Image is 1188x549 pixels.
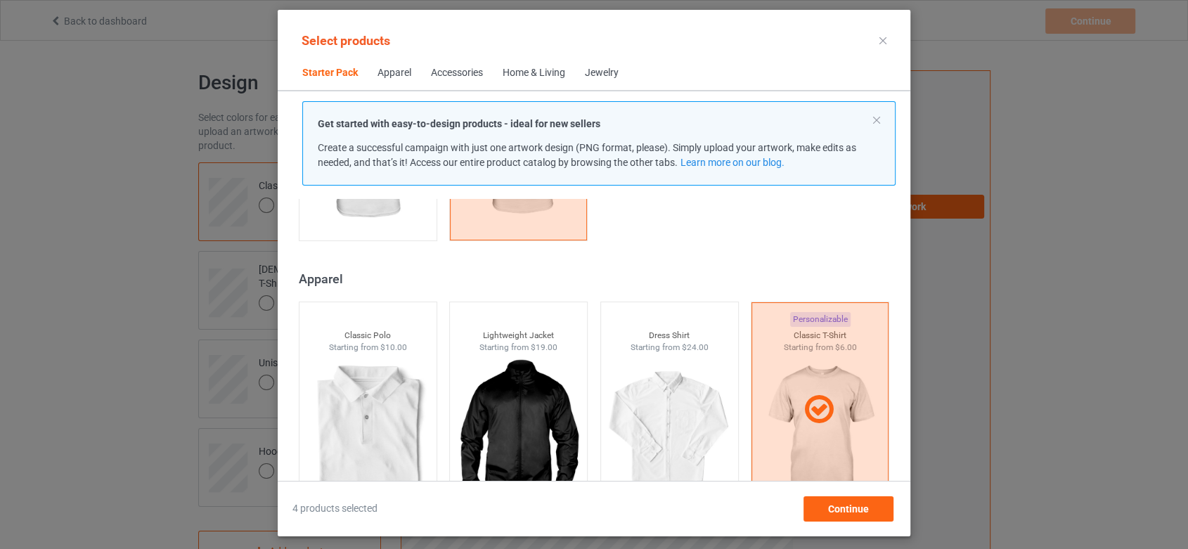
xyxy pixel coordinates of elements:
[305,353,431,510] img: regular.jpg
[299,342,437,354] div: Starting from
[431,66,483,80] div: Accessories
[585,66,619,80] div: Jewelry
[607,353,732,510] img: regular.jpg
[680,157,785,168] a: Learn more on our blog.
[380,342,407,352] span: $10.00
[601,330,738,342] div: Dress Shirt
[456,353,581,510] img: regular.jpg
[531,342,557,352] span: $19.00
[828,503,869,515] span: Continue
[302,33,390,48] span: Select products
[318,142,856,168] span: Create a successful campaign with just one artwork design (PNG format, please). Simply upload you...
[450,330,587,342] div: Lightweight Jacket
[318,118,600,129] strong: Get started with easy-to-design products - ideal for new sellers
[299,330,437,342] div: Classic Polo
[803,496,893,522] div: Continue
[292,56,368,90] span: Starter Pack
[601,342,738,354] div: Starting from
[682,342,709,352] span: $24.00
[450,342,587,354] div: Starting from
[299,271,896,287] div: Apparel
[377,66,411,80] div: Apparel
[292,502,377,516] span: 4 products selected
[503,66,565,80] div: Home & Living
